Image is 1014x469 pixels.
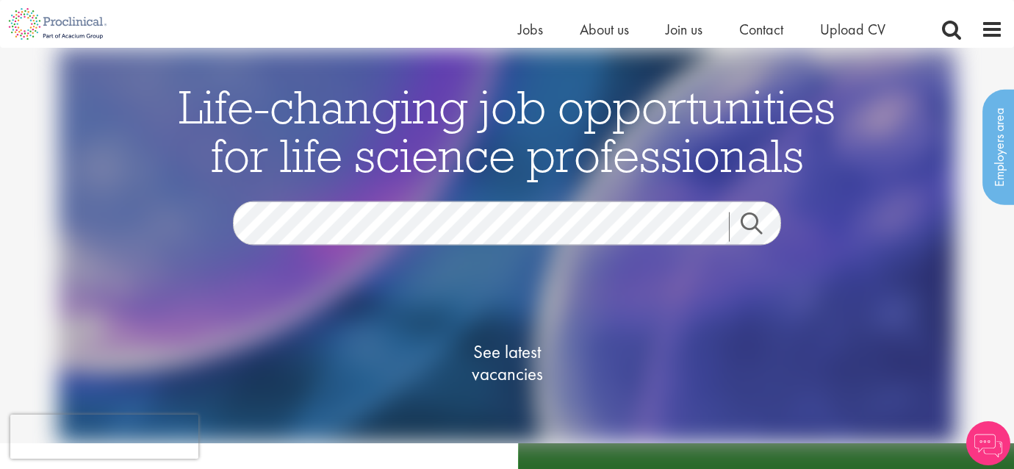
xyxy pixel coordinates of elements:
a: Upload CV [820,20,885,39]
a: Jobs [518,20,543,39]
span: Life-changing job opportunities for life science professionals [179,76,835,184]
img: Chatbot [966,421,1010,465]
iframe: reCAPTCHA [10,415,198,459]
a: About us [580,20,629,39]
a: Contact [739,20,783,39]
span: See latest vacancies [434,340,580,384]
a: Join us [666,20,702,39]
a: See latestvacancies [434,282,580,443]
img: candidate home [58,48,956,443]
a: Job search submit button [729,212,792,241]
